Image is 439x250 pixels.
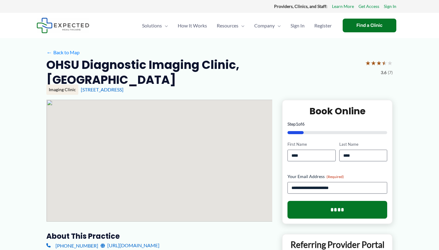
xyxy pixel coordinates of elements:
span: Solutions [142,15,162,36]
a: Learn More [332,2,354,10]
span: 6 [302,121,305,127]
a: Sign In [286,15,309,36]
span: 1 [296,121,298,127]
span: Company [254,15,275,36]
nav: Primary Site Navigation [137,15,337,36]
a: Find a Clinic [343,19,396,32]
a: SolutionsMenu Toggle [137,15,173,36]
a: Register [309,15,337,36]
img: Expected Healthcare Logo - side, dark font, small [37,18,89,33]
h2: Book Online [287,105,387,117]
h3: About this practice [46,231,272,241]
span: ★ [376,57,382,69]
span: Register [314,15,332,36]
h2: OHSU Diagnostic Imaging Clinic, [GEOGRAPHIC_DATA] [46,57,360,87]
span: ← [46,49,52,55]
p: Step of [287,122,387,126]
span: Menu Toggle [162,15,168,36]
a: [STREET_ADDRESS] [81,87,123,92]
span: Menu Toggle [275,15,281,36]
a: How It Works [173,15,212,36]
span: Resources [217,15,238,36]
a: ←Back to Map [46,48,80,57]
span: ★ [365,57,371,69]
a: [PHONE_NUMBER] [46,241,98,250]
strong: Providers, Clinics, and Staff: [274,4,327,9]
a: CompanyMenu Toggle [249,15,286,36]
div: Imaging Clinic [46,84,78,95]
span: 3.6 [381,69,387,77]
a: ResourcesMenu Toggle [212,15,249,36]
a: [URL][DOMAIN_NAME] [101,241,159,250]
span: ★ [371,57,376,69]
span: Menu Toggle [238,15,244,36]
p: Referring Provider Portal [287,239,387,250]
a: Sign In [384,2,396,10]
label: Your Email Address [287,173,387,180]
a: Get Access [359,2,379,10]
span: ★ [387,57,393,69]
label: First Name [287,141,335,147]
span: ★ [382,57,387,69]
label: Last Name [339,141,387,147]
span: (Required) [327,174,344,179]
span: Sign In [291,15,305,36]
span: How It Works [178,15,207,36]
span: (7) [388,69,393,77]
